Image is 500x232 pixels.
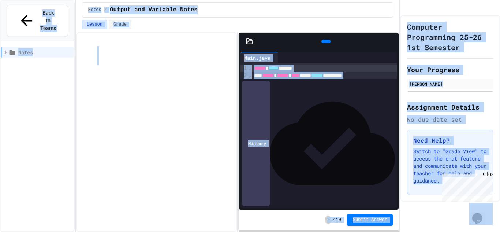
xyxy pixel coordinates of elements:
h1: Computer Programming 25-26 1st Semester [407,22,493,52]
h3: Need Help? [413,136,487,145]
span: Fold line [248,65,251,71]
h2: Your Progress [407,65,493,75]
span: Notes [18,48,71,56]
div: Main.java [240,52,278,63]
span: / [332,217,335,223]
iframe: chat widget [439,171,493,202]
div: Main.java [240,54,274,62]
span: / [104,7,107,13]
iframe: chat widget [469,203,493,225]
button: Back to Teams [7,5,68,36]
span: Back to Teams [40,9,57,32]
span: Fold line [248,72,251,78]
span: Submit Answer [353,217,387,223]
button: Submit Answer [347,214,393,226]
div: 2 [240,72,248,79]
div: [PERSON_NAME] [409,81,491,87]
span: - [325,216,331,224]
span: 10 [336,217,341,223]
div: 1 [240,65,248,72]
button: Lesson [82,20,107,29]
span: Output and Variable Notes [110,5,198,14]
div: No due date set [407,115,493,124]
p: Switch to "Grade View" to access the chat feature and communicate with your teacher for help and ... [413,148,487,184]
span: Notes [88,7,101,13]
button: Grade [109,20,131,29]
h2: Assignment Details [407,102,493,112]
div: History [242,81,270,206]
div: Chat with us now!Close [3,3,51,47]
